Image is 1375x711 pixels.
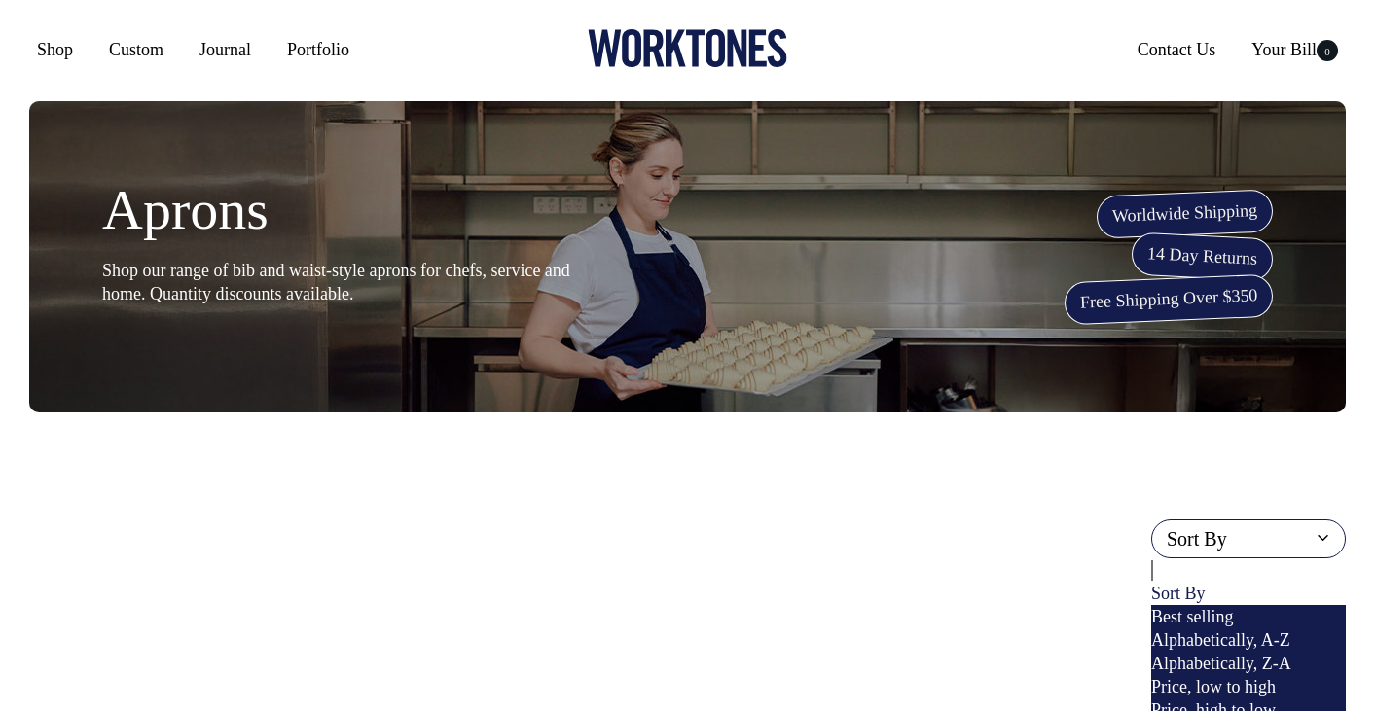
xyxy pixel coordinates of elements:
[1317,40,1338,61] span: 0
[1151,582,1346,605] div: Sort By
[1131,231,1274,281] span: 14 Day Returns
[1167,527,1227,551] span: Sort By
[1151,652,1346,675] div: Alphabetically, Z-A
[1096,189,1274,238] span: Worldwide Shipping
[1151,628,1346,652] div: Alphabetically, A-Z
[192,32,259,67] a: Journal
[102,179,589,241] h1: Aprons
[1244,32,1346,67] a: Your Bill0
[102,261,570,303] span: Shop our range of bib and waist-style aprons for chefs, service and home. Quantity discounts avai...
[1130,32,1224,67] a: Contact Us
[101,32,171,67] a: Custom
[1151,605,1346,628] div: Best selling
[1151,675,1346,698] div: Price, low to high
[279,32,357,67] a: Portfolio
[29,32,81,67] a: Shop
[1064,273,1274,325] span: Free Shipping Over $350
